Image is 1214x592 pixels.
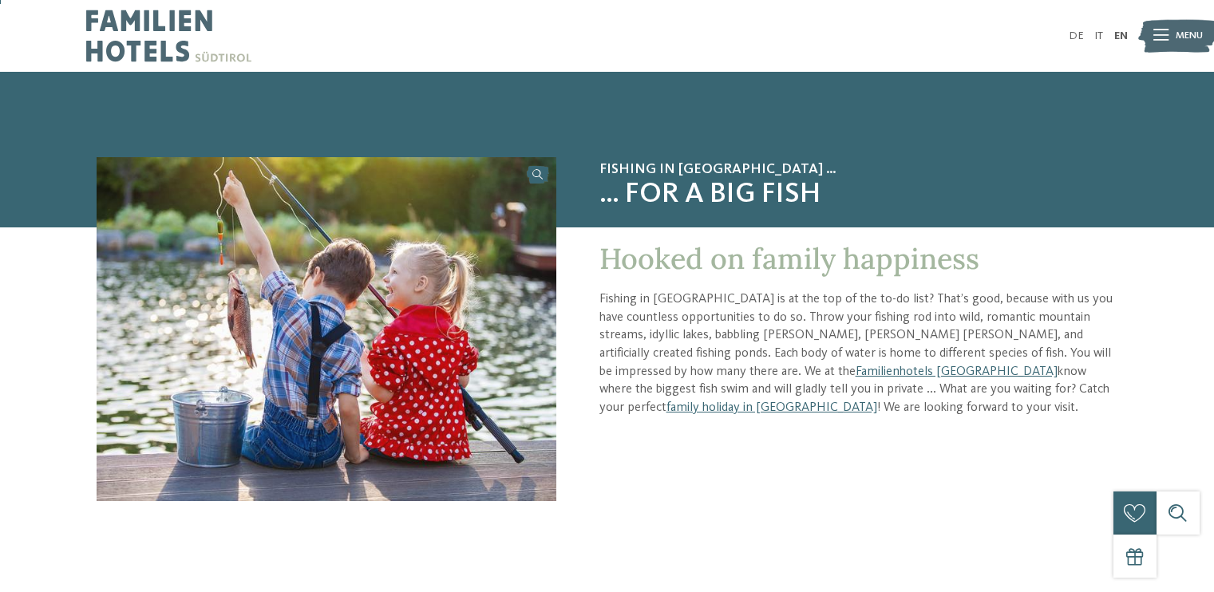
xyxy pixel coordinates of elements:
[856,365,1058,378] a: Familienhotels [GEOGRAPHIC_DATA]
[599,178,1117,212] span: … for a big fish
[97,157,556,501] img: Fishing in South Tyrol
[1094,30,1103,41] a: IT
[1176,29,1203,43] span: Menu
[666,401,877,414] a: family holiday in [GEOGRAPHIC_DATA]
[1069,30,1084,41] a: DE
[599,240,979,277] span: Hooked on family happiness
[1114,30,1128,41] a: EN
[599,290,1117,417] p: Fishing in [GEOGRAPHIC_DATA] is at the top of the to-do list? That’s good, because with us you ha...
[599,161,1117,179] span: Fishing in [GEOGRAPHIC_DATA] …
